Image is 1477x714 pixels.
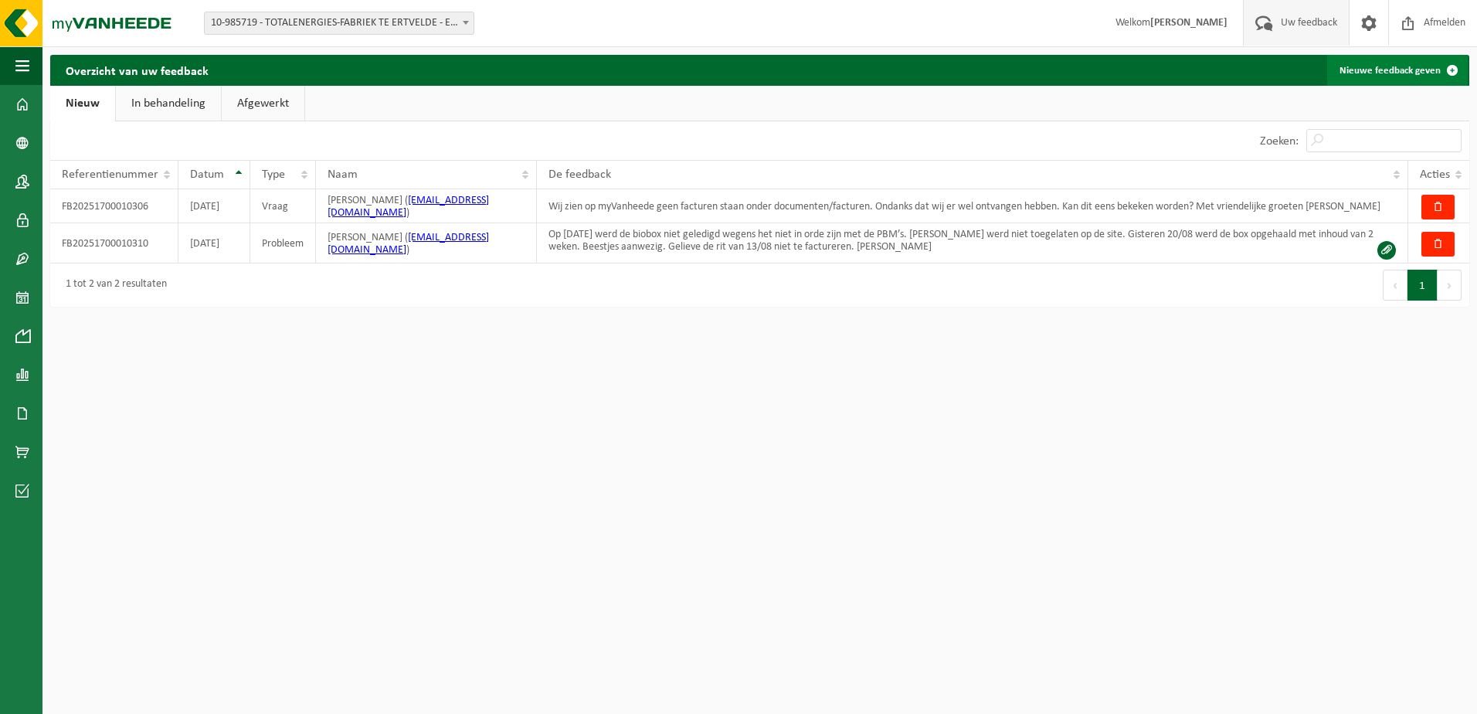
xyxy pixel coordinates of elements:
[262,168,285,181] span: Type
[316,223,537,263] td: [PERSON_NAME] ( )
[1327,55,1468,86] a: Nieuwe feedback geven
[205,12,474,34] span: 10-985719 - TOTALENERGIES-FABRIEK TE ERTVELDE - ERTVELDE
[204,12,474,35] span: 10-985719 - TOTALENERGIES-FABRIEK TE ERTVELDE - ERTVELDE
[50,223,178,263] td: FB20251700010310
[50,189,178,223] td: FB20251700010306
[1407,270,1438,301] button: 1
[316,189,537,223] td: [PERSON_NAME] ( )
[50,86,115,121] a: Nieuw
[1260,135,1299,148] label: Zoeken:
[178,189,250,223] td: [DATE]
[328,195,489,219] a: [EMAIL_ADDRESS][DOMAIN_NAME]
[190,168,224,181] span: Datum
[58,271,167,299] div: 1 tot 2 van 2 resultaten
[178,223,250,263] td: [DATE]
[222,86,304,121] a: Afgewerkt
[1150,17,1227,29] strong: [PERSON_NAME]
[250,223,317,263] td: Probleem
[537,223,1408,263] td: Op [DATE] werd de biobox niet geledigd wegens het niet in orde zijn met de PBM’s. [PERSON_NAME] w...
[1420,168,1450,181] span: Acties
[50,55,224,85] h2: Overzicht van uw feedback
[537,189,1408,223] td: Wij zien op myVanheede geen facturen staan onder documenten/facturen. Ondanks dat wij er wel ontv...
[116,86,221,121] a: In behandeling
[548,168,611,181] span: De feedback
[328,168,358,181] span: Naam
[250,189,317,223] td: Vraag
[1383,270,1407,301] button: Previous
[328,232,489,256] a: [EMAIL_ADDRESS][DOMAIN_NAME]
[1438,270,1462,301] button: Next
[62,168,158,181] span: Referentienummer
